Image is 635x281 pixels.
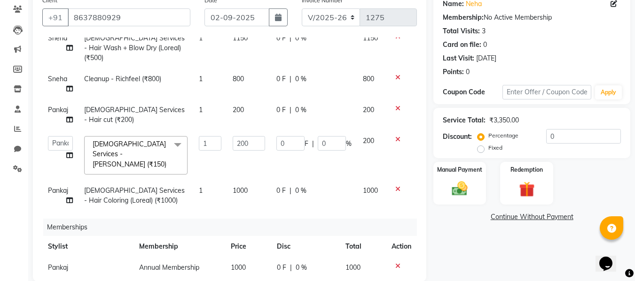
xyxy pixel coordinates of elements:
[42,236,133,257] th: Stylist
[447,180,472,197] img: _cash.svg
[363,34,378,42] span: 1150
[225,236,271,257] th: Price
[295,105,306,115] span: 0 %
[290,263,292,273] span: |
[48,186,68,195] span: Pankaj
[277,263,286,273] span: 0 F
[271,236,340,257] th: Disc
[231,263,246,272] span: 1000
[43,219,424,236] div: Memberships
[437,166,482,174] label: Manual Payment
[42,8,69,26] button: +91
[345,263,361,272] span: 1000
[443,87,502,97] div: Coupon Code
[435,212,628,222] a: Continue Without Payment
[295,186,306,196] span: 0 %
[443,67,464,77] div: Points:
[93,140,166,168] span: [DEMOGRAPHIC_DATA] Services - [PERSON_NAME] (₹150)
[133,236,226,257] th: Membership
[84,75,161,83] span: Cleanup - Richfeel (₹800)
[510,166,543,174] label: Redemption
[514,180,540,199] img: _gift.svg
[290,186,291,196] span: |
[233,34,248,42] span: 1150
[443,13,484,23] div: Membership:
[296,263,307,273] span: 0 %
[48,34,67,42] span: Sneha
[476,53,496,63] div: [DATE]
[386,236,417,257] th: Action
[466,67,470,77] div: 0
[346,139,352,149] span: %
[363,106,374,114] span: 200
[199,186,203,195] span: 1
[488,131,518,140] label: Percentage
[305,139,308,149] span: F
[139,263,199,272] span: Annual Membership
[363,137,374,145] span: 200
[199,106,203,114] span: 1
[295,33,306,43] span: 0 %
[276,186,286,196] span: 0 F
[443,132,472,142] div: Discount:
[84,186,185,205] span: [DEMOGRAPHIC_DATA] Services - Hair Coloring (Loreal) (₹1000)
[443,40,481,50] div: Card on file:
[84,106,185,124] span: [DEMOGRAPHIC_DATA] Services - Hair cut (₹200)
[166,160,171,168] a: x
[276,105,286,115] span: 0 F
[84,34,185,62] span: [DEMOGRAPHIC_DATA] Services - Hair Wash + Blow Dry (Loreal) (₹500)
[443,115,486,125] div: Service Total:
[48,106,68,114] span: Pankaj
[290,105,291,115] span: |
[443,26,480,36] div: Total Visits:
[290,33,291,43] span: |
[502,85,591,99] input: Enter Offer / Coupon Code
[596,243,626,272] iframe: chat widget
[276,33,286,43] span: 0 F
[443,13,621,23] div: No Active Membership
[48,263,68,272] span: Pankaj
[363,186,378,195] span: 1000
[276,74,286,84] span: 0 F
[482,26,486,36] div: 3
[295,74,306,84] span: 0 %
[483,40,487,50] div: 0
[443,53,474,63] div: Last Visit:
[233,106,244,114] span: 200
[233,75,244,83] span: 800
[340,236,386,257] th: Total
[363,75,374,83] span: 800
[312,139,314,149] span: |
[233,186,248,195] span: 1000
[199,75,203,83] span: 1
[290,74,291,84] span: |
[488,144,502,152] label: Fixed
[595,85,622,99] button: Apply
[48,75,67,83] span: Sneha
[68,8,190,26] input: Search by Name/Mobile/Email/Code
[489,115,519,125] div: ₹3,350.00
[199,34,203,42] span: 1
